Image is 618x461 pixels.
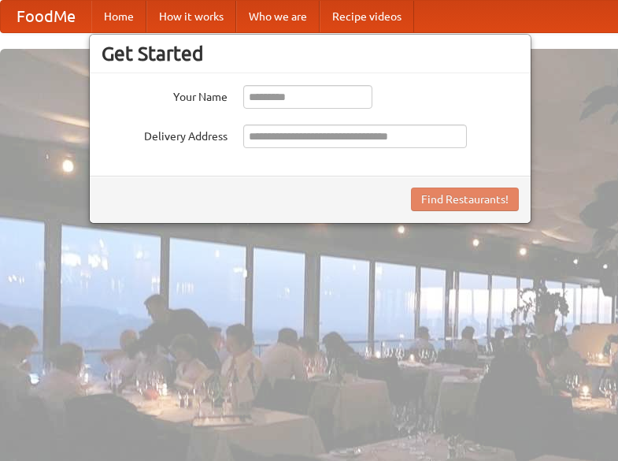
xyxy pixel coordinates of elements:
[102,42,519,65] h3: Get Started
[1,1,91,32] a: FoodMe
[91,1,146,32] a: Home
[320,1,414,32] a: Recipe videos
[411,188,519,211] button: Find Restaurants!
[146,1,236,32] a: How it works
[102,85,228,105] label: Your Name
[236,1,320,32] a: Who we are
[102,125,228,144] label: Delivery Address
